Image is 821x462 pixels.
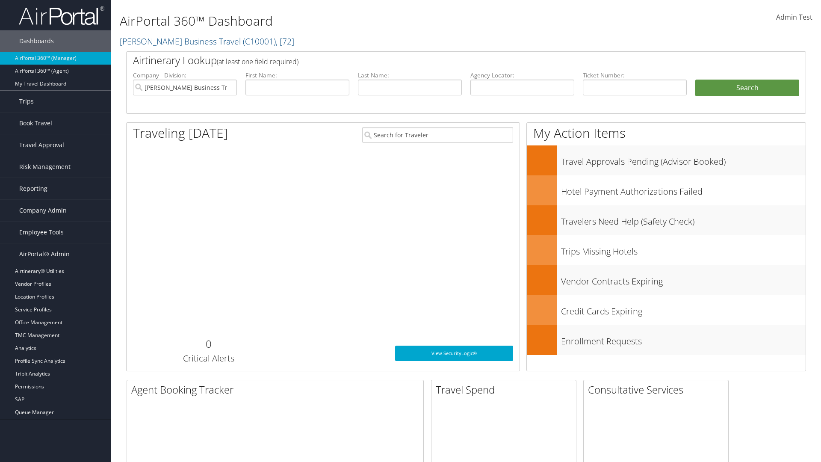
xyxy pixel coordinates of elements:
[561,301,806,317] h3: Credit Cards Expiring
[395,346,513,361] a: View SecurityLogic®
[19,113,52,134] span: Book Travel
[436,382,576,397] h2: Travel Spend
[19,156,71,178] span: Risk Management
[19,30,54,52] span: Dashboards
[133,124,228,142] h1: Traveling [DATE]
[527,295,806,325] a: Credit Cards Expiring
[133,53,743,68] h2: Airtinerary Lookup
[245,71,349,80] label: First Name:
[561,151,806,168] h3: Travel Approvals Pending (Advisor Booked)
[276,36,294,47] span: , [ 72 ]
[19,134,64,156] span: Travel Approval
[695,80,799,97] button: Search
[19,222,64,243] span: Employee Tools
[362,127,513,143] input: Search for Traveler
[588,382,728,397] h2: Consultative Services
[120,12,582,30] h1: AirPortal 360™ Dashboard
[561,271,806,287] h3: Vendor Contracts Expiring
[19,178,47,199] span: Reporting
[527,265,806,295] a: Vendor Contracts Expiring
[561,241,806,258] h3: Trips Missing Hotels
[583,71,687,80] label: Ticket Number:
[120,36,294,47] a: [PERSON_NAME] Business Travel
[527,175,806,205] a: Hotel Payment Authorizations Failed
[527,235,806,265] a: Trips Missing Hotels
[561,331,806,347] h3: Enrollment Requests
[527,124,806,142] h1: My Action Items
[243,36,276,47] span: ( C10001 )
[776,4,812,31] a: Admin Test
[527,205,806,235] a: Travelers Need Help (Safety Check)
[561,211,806,228] h3: Travelers Need Help (Safety Check)
[131,382,423,397] h2: Agent Booking Tracker
[358,71,462,80] label: Last Name:
[561,181,806,198] h3: Hotel Payment Authorizations Failed
[133,71,237,80] label: Company - Division:
[19,200,67,221] span: Company Admin
[470,71,574,80] label: Agency Locator:
[776,12,812,22] span: Admin Test
[217,57,298,66] span: (at least one field required)
[19,91,34,112] span: Trips
[133,352,284,364] h3: Critical Alerts
[527,325,806,355] a: Enrollment Requests
[19,243,70,265] span: AirPortal® Admin
[133,337,284,351] h2: 0
[19,6,104,26] img: airportal-logo.png
[527,145,806,175] a: Travel Approvals Pending (Advisor Booked)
